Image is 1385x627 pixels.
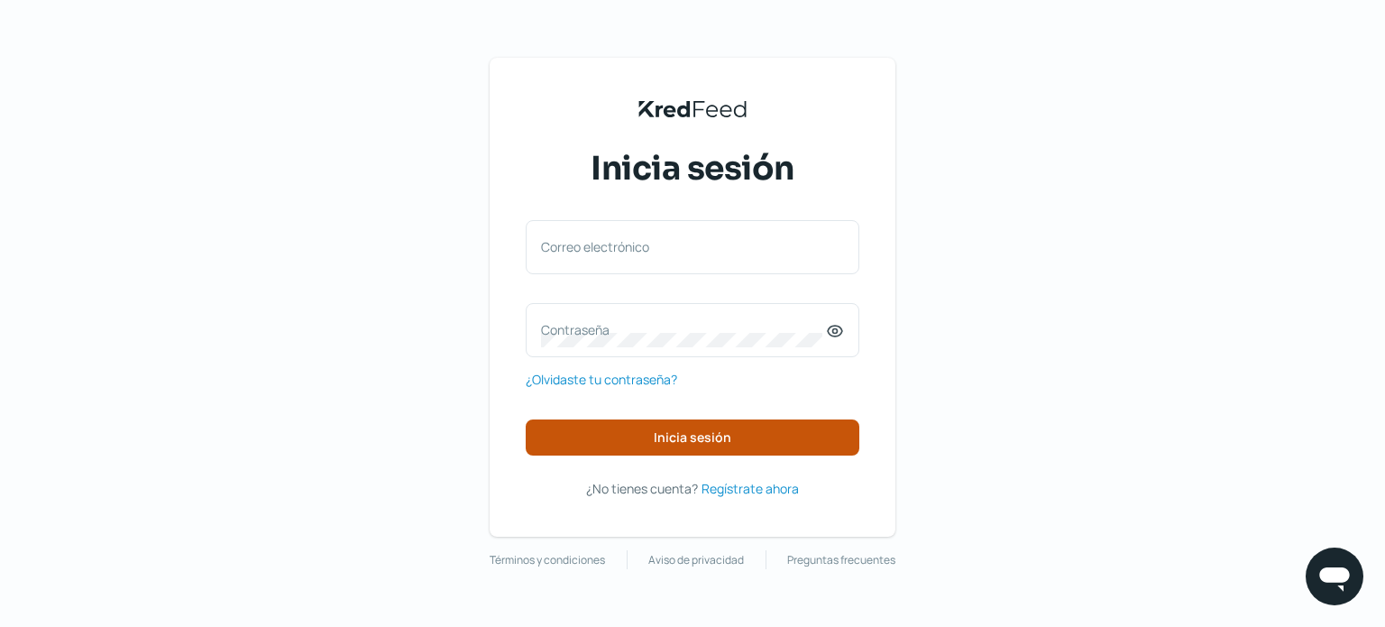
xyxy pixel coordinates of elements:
label: Correo electrónico [541,238,826,255]
span: Inicia sesión [591,146,794,191]
a: Preguntas frecuentes [787,550,895,570]
span: ¿No tienes cuenta? [586,480,698,497]
a: Aviso de privacidad [648,550,744,570]
span: Inicia sesión [654,431,731,444]
img: chatIcon [1316,558,1353,595]
a: Regístrate ahora [702,477,799,500]
button: Inicia sesión [526,420,859,456]
label: Contraseña [541,321,826,338]
a: ¿Olvidaste tu contraseña? [526,368,677,391]
a: Términos y condiciones [490,550,605,570]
